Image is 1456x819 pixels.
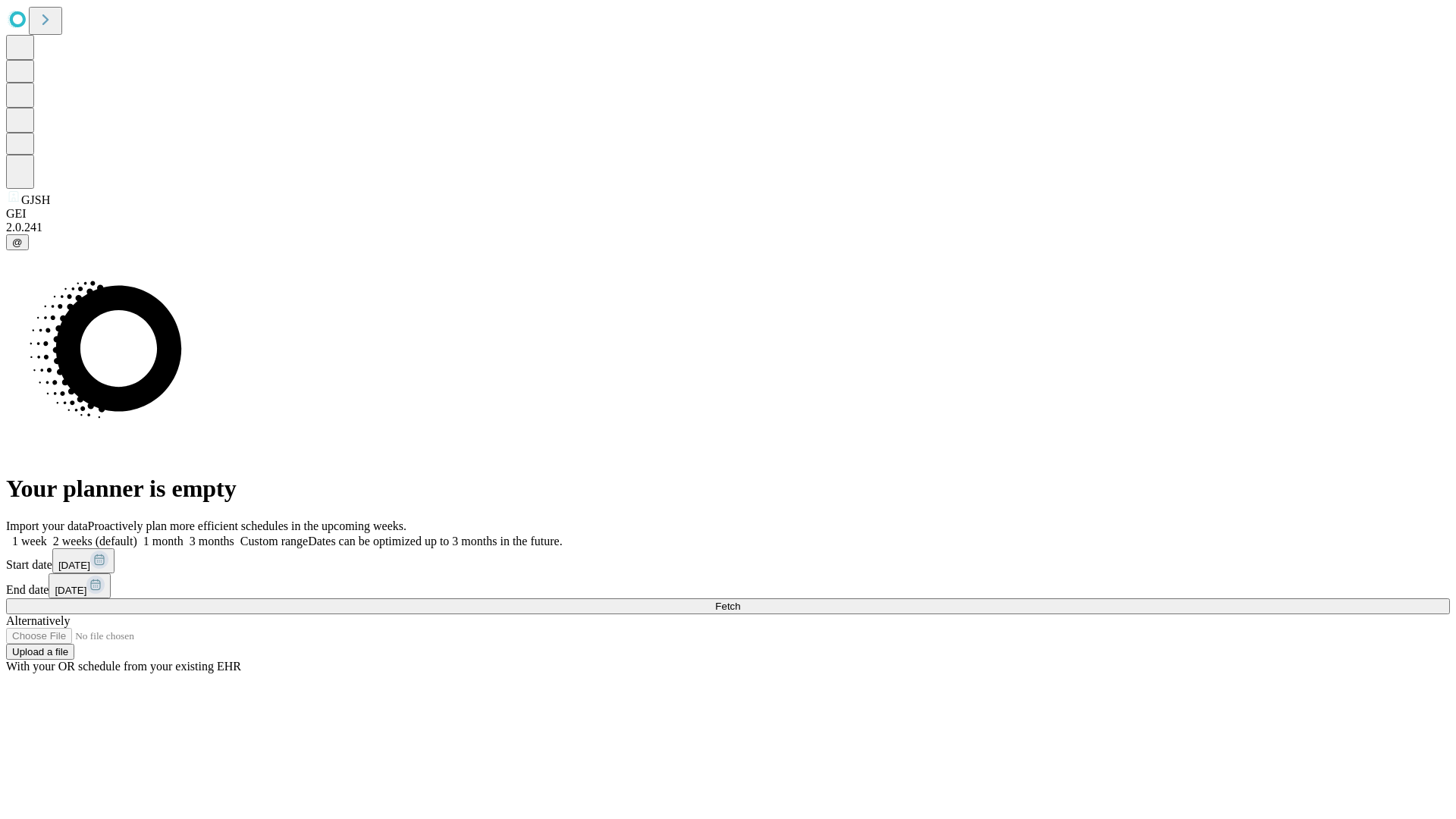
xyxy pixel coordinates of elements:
span: 3 months [190,535,234,548]
button: [DATE] [52,548,115,573]
span: 1 week [12,535,47,548]
span: Import your data [6,519,88,532]
button: [DATE] [49,573,111,598]
span: Fetch [715,601,740,612]
span: With your OR schedule from your existing EHR [6,660,241,673]
button: Upload a file [6,644,74,660]
button: @ [6,234,29,250]
span: Alternatively [6,614,70,627]
span: @ [12,237,23,248]
div: End date [6,573,1450,598]
span: GJSH [21,193,50,206]
div: 2.0.241 [6,221,1450,234]
span: Proactively plan more efficient schedules in the upcoming weeks. [88,519,406,532]
div: Start date [6,548,1450,573]
span: 1 month [143,535,184,548]
span: [DATE] [58,560,90,571]
span: 2 weeks (default) [53,535,137,548]
span: Custom range [240,535,308,548]
span: Dates can be optimized up to 3 months in the future. [308,535,562,548]
button: Fetch [6,598,1450,614]
div: GEI [6,207,1450,221]
span: [DATE] [55,585,86,596]
h1: Your planner is empty [6,475,1450,503]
